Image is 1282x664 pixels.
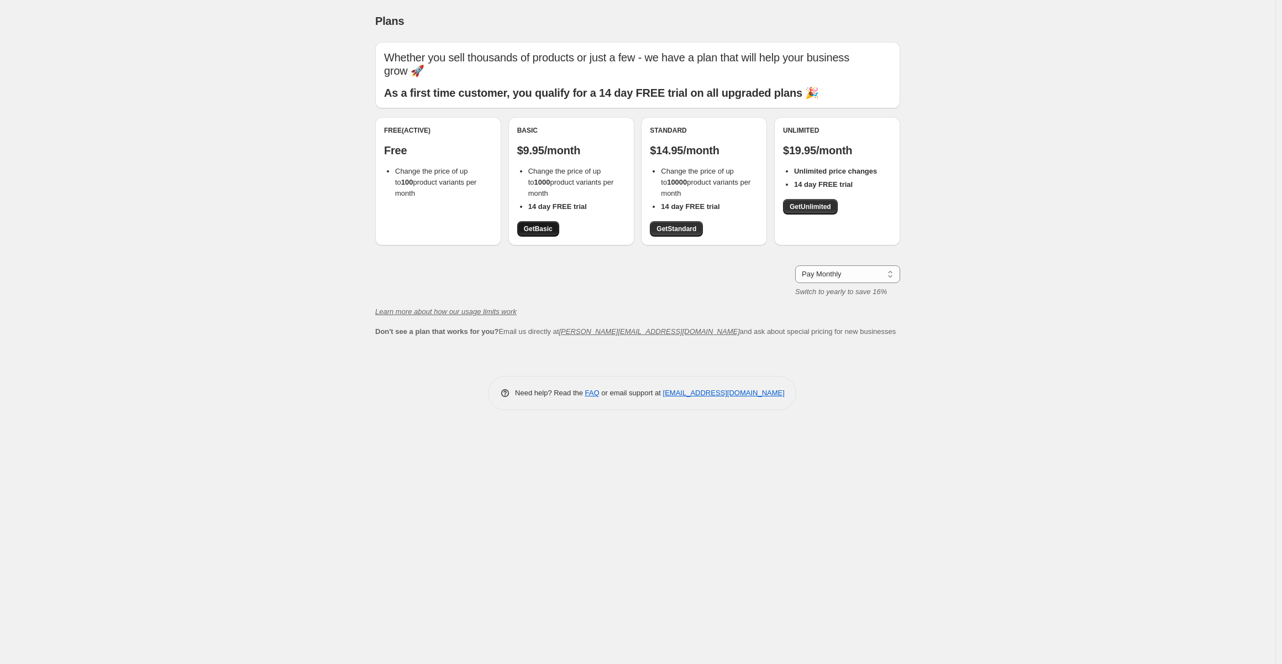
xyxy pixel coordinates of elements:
b: 14 day FREE trial [661,202,719,211]
a: [PERSON_NAME][EMAIL_ADDRESS][DOMAIN_NAME] [559,327,740,336]
b: 1000 [534,178,550,186]
p: $9.95/month [517,144,626,157]
p: $19.95/month [783,144,891,157]
a: GetStandard [650,221,703,237]
span: Change the price of up to product variants per month [528,167,614,197]
b: 10000 [667,178,687,186]
span: Change the price of up to product variants per month [661,167,750,197]
span: Change the price of up to product variants per month [395,167,476,197]
a: GetUnlimited [783,199,838,215]
span: Get Unlimited [790,202,831,211]
span: Plans [375,15,404,27]
div: Standard [650,126,758,135]
p: $14.95/month [650,144,758,157]
span: Email us directly at and ask about special pricing for new businesses [375,327,896,336]
b: 100 [401,178,413,186]
div: Unlimited [783,126,891,135]
div: Basic [517,126,626,135]
a: FAQ [585,389,600,397]
b: 14 day FREE trial [528,202,587,211]
b: Don't see a plan that works for you? [375,327,498,336]
a: [EMAIL_ADDRESS][DOMAIN_NAME] [663,389,785,397]
b: 14 day FREE trial [794,180,853,189]
b: As a first time customer, you qualify for a 14 day FREE trial on all upgraded plans 🎉 [384,87,819,99]
span: or email support at [600,389,663,397]
span: Get Standard [656,224,696,233]
div: Free (Active) [384,126,492,135]
span: Get Basic [524,224,553,233]
span: Need help? Read the [515,389,585,397]
i: Switch to yearly to save 16% [795,287,887,296]
a: GetBasic [517,221,559,237]
p: Whether you sell thousands of products or just a few - we have a plan that will help your busines... [384,51,891,77]
p: Free [384,144,492,157]
b: Unlimited price changes [794,167,877,175]
a: Learn more about how our usage limits work [375,307,517,316]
